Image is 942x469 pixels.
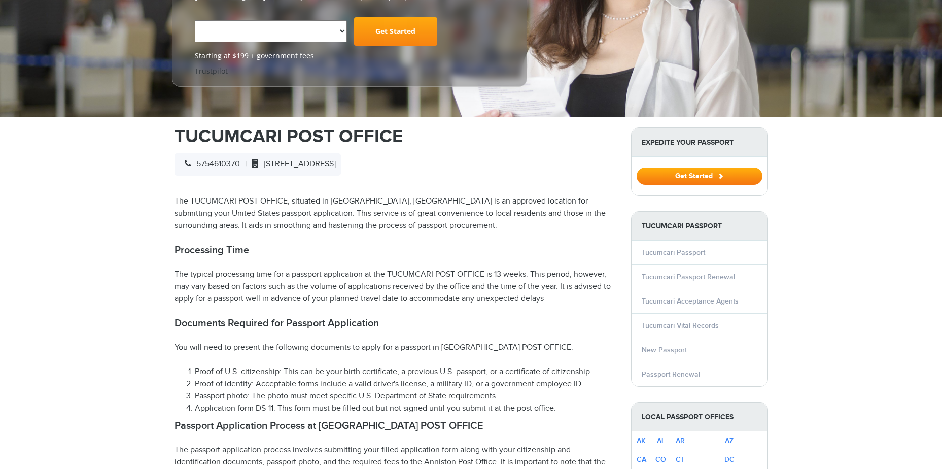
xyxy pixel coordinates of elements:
a: Tucumcari Passport Renewal [642,273,735,281]
a: AL [657,437,665,445]
li: Application form DS-11: This form must be filled out but not signed until you submit it at the po... [195,403,616,415]
button: Get Started [637,167,762,185]
strong: Expedite Your Passport [632,128,767,157]
h2: Documents Required for Passport Application [175,317,616,329]
a: CO [655,455,666,464]
a: Get Started [637,172,762,180]
a: AK [637,437,646,445]
div: | [175,153,341,176]
h1: TUCUMCARI POST OFFICE [175,127,616,146]
span: [STREET_ADDRESS] [247,159,336,169]
a: Passport Renewal [642,370,700,379]
a: Trustpilot [195,66,228,76]
h2: Passport Application Process at [GEOGRAPHIC_DATA] POST OFFICE [175,420,616,432]
li: Proof of identity: Acceptable forms include a valid driver's license, a military ID, or a governm... [195,378,616,390]
a: Tucumcari Vital Records [642,321,719,330]
a: AZ [725,437,734,445]
li: Proof of U.S. citizenship: This can be your birth certificate, a previous U.S. passport, or a cer... [195,366,616,378]
strong: Tucumcari Passport [632,212,767,241]
span: 5754610370 [180,159,240,169]
p: The TUCUMCARI POST OFFICE, situated in [GEOGRAPHIC_DATA], [GEOGRAPHIC_DATA] is an approved locati... [175,195,616,232]
a: Get Started [354,17,437,46]
a: DC [724,455,735,464]
span: Starting at $199 + government fees [195,51,504,61]
li: Passport photo: The photo must meet specific U.S. Department of State requirements. [195,390,616,403]
strong: Local Passport Offices [632,403,767,431]
a: New Passport [642,346,687,354]
a: CT [676,455,685,464]
a: Tucumcari Passport [642,248,705,257]
a: CA [637,455,646,464]
a: AR [676,437,685,445]
h2: Processing Time [175,244,616,256]
p: You will need to present the following documents to apply for a passport in [GEOGRAPHIC_DATA] POS... [175,342,616,354]
p: The typical processing time for a passport application at the TUCUMCARI POST OFFICE is 13 weeks. ... [175,269,616,305]
a: Tucumcari Acceptance Agents [642,297,739,306]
